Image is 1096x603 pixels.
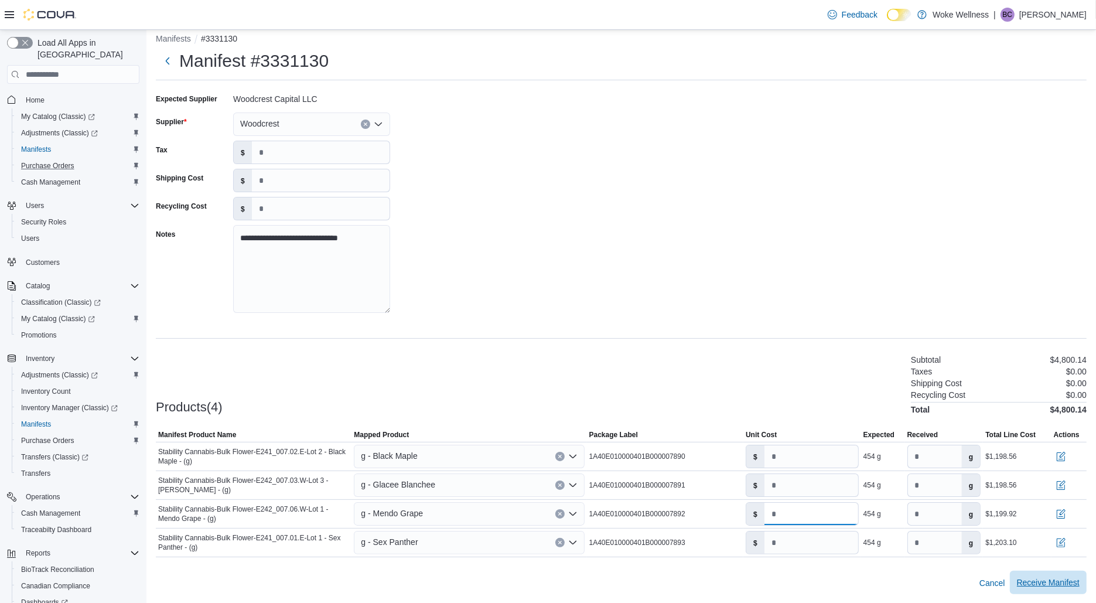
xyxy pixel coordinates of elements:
a: Users [16,231,44,246]
a: Canadian Compliance [16,579,95,593]
div: $1,199.92 [985,509,1016,519]
button: Canadian Compliance [12,578,144,594]
label: $ [746,532,764,554]
span: Promotions [16,328,139,342]
span: Total Line Cost [985,430,1036,440]
span: Reports [26,549,50,558]
button: Promotions [12,327,144,343]
span: 1A40E010000401B000007891 [589,481,685,490]
button: Receive Manifest [1010,571,1087,594]
span: Load All Apps in [GEOGRAPHIC_DATA] [33,37,139,60]
span: Stability Cannabis-Bulk Flower-E241_007.01.E-Lot 1 - Sex Panther - (g) [158,533,349,552]
button: Traceabilty Dashboard [12,522,144,538]
span: Inventory Manager (Classic) [21,403,118,413]
button: Inventory [21,352,59,366]
p: | [993,8,996,22]
span: BioTrack Reconciliation [16,563,139,577]
span: BC [1003,8,1013,22]
span: Customers [21,255,139,270]
span: g - Glacee Blanchee [361,478,435,492]
span: Cash Management [21,509,80,518]
span: Cash Management [16,175,139,189]
div: 454 g [863,509,881,519]
p: Woke Wellness [933,8,989,22]
h6: Recycling Cost [911,390,965,400]
span: Purchase Orders [16,159,139,173]
p: $0.00 [1066,379,1087,388]
span: Catalog [26,281,50,291]
a: Promotions [16,328,62,342]
span: Security Roles [21,217,66,227]
span: Classification (Classic) [16,295,139,309]
div: $1,198.56 [985,481,1016,490]
button: Reports [21,546,55,560]
span: Woodcrest [240,117,279,131]
label: Notes [156,230,175,239]
span: 1A40E010000401B000007890 [589,452,685,461]
span: g - Sex Panther [361,535,418,549]
a: Inventory Manager (Classic) [16,401,122,415]
span: Reports [21,546,139,560]
a: BioTrack Reconciliation [16,563,99,577]
button: Users [2,197,144,214]
button: Reports [2,545,144,561]
span: Dark Mode [887,21,887,22]
p: $0.00 [1066,390,1087,400]
a: Inventory Count [16,384,76,398]
span: Home [26,96,45,105]
a: Manifests [16,142,56,156]
label: g [962,445,980,468]
div: 454 g [863,452,881,461]
button: Manifests [156,34,191,43]
button: Home [2,91,144,108]
button: Next [156,49,179,73]
span: Inventory Count [16,384,139,398]
span: Users [21,199,139,213]
span: Traceabilty Dashboard [16,523,139,537]
button: Inventory [2,350,144,367]
span: g - Black Maple [361,449,417,463]
span: Classification (Classic) [21,298,101,307]
button: Manifests [12,141,144,158]
span: Users [26,201,44,210]
span: Package Label [589,430,638,440]
span: Expected [863,430,894,440]
span: Purchase Orders [21,436,74,445]
label: Tax [156,145,168,155]
button: Manifests [12,416,144,432]
span: Adjustments (Classic) [16,368,139,382]
span: Purchase Orders [16,434,139,448]
a: Manifests [16,417,56,431]
button: Clear input [555,538,565,547]
label: $ [234,169,252,192]
h1: Manifest #3331130 [179,49,329,73]
nav: An example of EuiBreadcrumbs [156,33,1087,47]
div: 454 g [863,538,881,547]
input: Dark Mode [887,9,911,21]
button: Cash Management [12,174,144,190]
h4: Total [911,405,930,414]
a: Adjustments (Classic) [16,126,103,140]
a: Cash Management [16,175,85,189]
a: Purchase Orders [16,159,79,173]
a: My Catalog (Classic) [12,108,144,125]
span: Inventory Count [21,387,71,396]
span: Manifests [21,420,51,429]
label: $ [746,445,764,468]
a: My Catalog (Classic) [16,110,100,124]
span: Cash Management [16,506,139,520]
span: Inventory Manager (Classic) [16,401,139,415]
span: 1A40E010000401B000007893 [589,538,685,547]
h6: Subtotal [911,355,941,364]
button: Purchase Orders [12,158,144,174]
span: Receive Manifest [1017,577,1080,588]
span: Transfers [21,469,50,478]
span: 1A40E010000401B000007892 [589,509,685,519]
button: Catalog [21,279,54,293]
a: Adjustments (Classic) [12,125,144,141]
label: g [962,474,980,496]
span: Mapped Product [354,430,409,440]
button: Open list of options [568,538,578,547]
p: $4,800.14 [1050,355,1087,364]
label: $ [746,474,764,496]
